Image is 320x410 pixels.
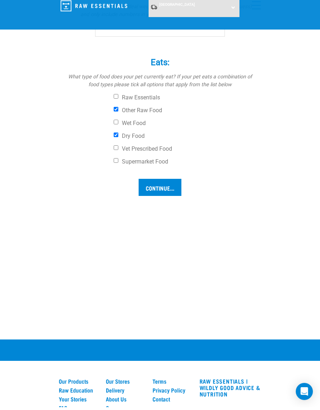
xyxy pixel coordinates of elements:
[114,110,253,117] label: Other Raw Food
[114,97,253,104] label: Raw Essentials
[59,390,97,396] a: Raw Education
[114,148,253,155] label: Vet Prescribed Food
[106,399,144,405] a: About Us
[59,381,97,387] a: Our Products
[61,3,127,14] img: Raw Essentials Logo
[106,390,144,396] a: Delivery
[114,110,118,114] input: Other Raw Food
[114,161,253,168] label: Supermarket Food
[67,59,253,72] label: Eats:
[114,135,253,142] label: Dry Food
[153,399,191,405] a: Contact
[139,182,181,199] input: Continue...
[200,381,261,400] h3: RAW ESSENTIALS | Wildly Good Advice & Nutrition
[150,7,158,13] img: van-moving.png
[153,381,191,387] a: Terms
[114,135,118,140] input: Dry Food
[114,97,118,102] input: Raw Essentials
[114,161,118,166] input: Supermarket Food
[67,76,253,91] p: What type of food does your pet currently eat? If your pet eats a combination of food types pleas...
[106,381,144,387] a: Our Stores
[159,5,195,9] span: [GEOGRAPHIC_DATA]
[59,399,97,405] a: Your Stories
[114,123,118,127] input: Wet Food
[114,148,118,153] input: Vet Prescribed Food
[153,390,191,396] a: Privacy Policy
[114,123,253,130] label: Wet Food
[296,386,313,403] div: Open Intercom Messenger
